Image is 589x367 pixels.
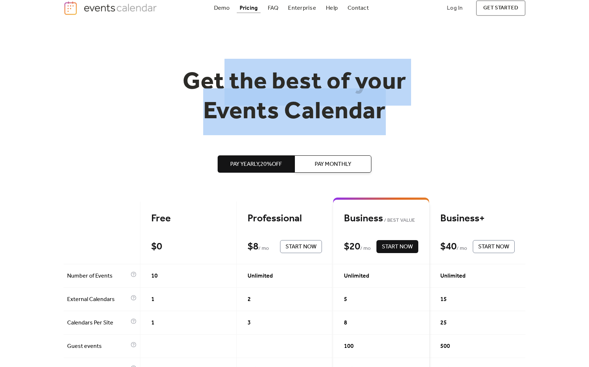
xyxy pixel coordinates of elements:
[67,342,129,351] span: Guest events
[478,243,509,251] span: Start Now
[440,342,450,351] span: 500
[156,68,433,127] h1: Get the best of your Events Calendar
[248,212,322,225] div: Professional
[151,295,154,304] span: 1
[67,272,129,280] span: Number of Events
[315,160,351,169] span: Pay Monthly
[382,243,413,251] span: Start Now
[440,240,457,253] div: $ 40
[344,272,369,280] span: Unlimited
[67,295,129,304] span: External Calendars
[323,3,341,13] a: Help
[240,6,258,10] div: Pricing
[211,3,233,13] a: Demo
[151,319,154,327] span: 1
[280,240,322,253] button: Start Now
[248,295,251,304] span: 2
[64,1,159,16] a: home
[344,212,418,225] div: Business
[230,160,282,169] span: Pay Yearly, 20% off
[237,3,261,13] a: Pricing
[268,6,279,10] div: FAQ
[285,3,319,13] a: Enterprise
[67,319,129,327] span: Calendars Per Site
[248,240,258,253] div: $ 8
[476,0,525,16] a: get started
[473,240,515,253] button: Start Now
[151,272,158,280] span: 10
[151,212,226,225] div: Free
[440,0,470,16] a: Log In
[285,243,317,251] span: Start Now
[345,3,372,13] a: Contact
[440,319,447,327] span: 25
[265,3,282,13] a: FAQ
[326,6,338,10] div: Help
[376,240,418,253] button: Start Now
[248,319,251,327] span: 3
[344,319,347,327] span: 8
[344,240,360,253] div: $ 20
[348,6,369,10] div: Contact
[440,272,466,280] span: Unlimited
[288,6,316,10] div: Enterprise
[248,272,273,280] span: Unlimited
[360,244,371,253] span: / mo
[151,240,162,253] div: $ 0
[457,244,467,253] span: / mo
[218,155,294,173] button: Pay Yearly,20%off
[440,212,515,225] div: Business+
[214,6,230,10] div: Demo
[344,342,354,351] span: 100
[440,295,447,304] span: 15
[344,295,347,304] span: 5
[294,155,371,173] button: Pay Monthly
[383,216,415,225] span: BEST VALUE
[258,244,269,253] span: / mo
